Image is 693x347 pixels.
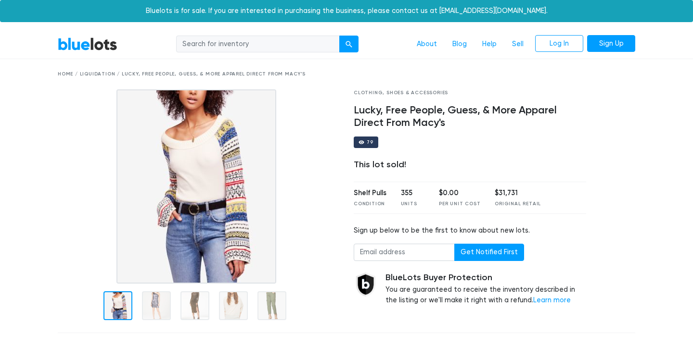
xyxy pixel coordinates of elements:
div: Clothing, Shoes & Accessories [354,89,586,97]
a: Log In [535,35,583,52]
div: This lot sold! [354,160,586,170]
div: Original Retail [495,200,541,208]
input: Search for inventory [176,36,340,53]
button: Get Notified First [454,244,524,261]
div: 79 [367,140,373,145]
img: b2fa9162-ace8-4667-9dc4-efcfc2bc514e-1557071538 [116,89,276,284]
div: Per Unit Cost [439,200,480,208]
h5: BlueLots Buyer Protection [385,273,586,283]
a: Sell [504,35,531,53]
a: Help [475,35,504,53]
div: $0.00 [439,188,480,198]
div: Sign up below to be the first to know about new lots. [354,225,586,236]
h4: Lucky, Free People, Guess, & More Apparel Direct From Macy's [354,104,586,129]
img: buyer_protection_shield-3b65640a83011c7d3ede35a8e5a80bfdfaa6a97447f0071c1475b91a4b0b3d01.png [354,273,378,297]
div: You are guaranteed to receive the inventory described in the listing or we'll make it right with ... [385,273,586,306]
a: Learn more [533,296,571,304]
div: Condition [354,200,386,208]
div: $31,731 [495,188,541,198]
input: Email address [354,244,455,261]
div: Shelf Pulls [354,188,386,198]
a: Sign Up [587,35,635,52]
div: 355 [401,188,425,198]
div: Home / Liquidation / Lucky, Free People, Guess, & More Apparel Direct From Macy's [58,71,635,78]
div: Units [401,200,425,208]
a: BlueLots [58,37,117,51]
a: About [409,35,445,53]
a: Blog [445,35,475,53]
